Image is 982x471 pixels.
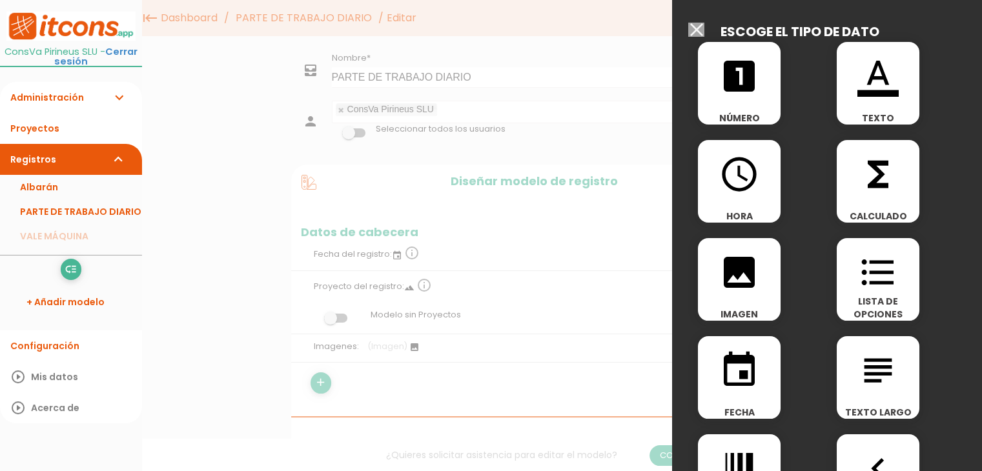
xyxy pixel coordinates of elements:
span: NÚMERO [698,112,781,125]
i: image [719,252,760,293]
span: IMAGEN [698,308,781,321]
span: CALCULADO [837,210,919,223]
h2: ESCOGE EL TIPO DE DATO [721,25,879,39]
i: format_list_bulleted [857,252,899,293]
i: functions [857,154,899,195]
span: TEXTO LARGO [837,406,919,419]
span: FECHA [698,406,781,419]
i: format_color_text [857,55,899,97]
span: HORA [698,210,781,223]
i: subject [857,350,899,391]
i: looks_one [719,55,760,97]
span: LISTA DE OPCIONES [837,295,919,321]
i: event [719,350,760,391]
i: access_time [719,154,760,195]
span: TEXTO [837,112,919,125]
